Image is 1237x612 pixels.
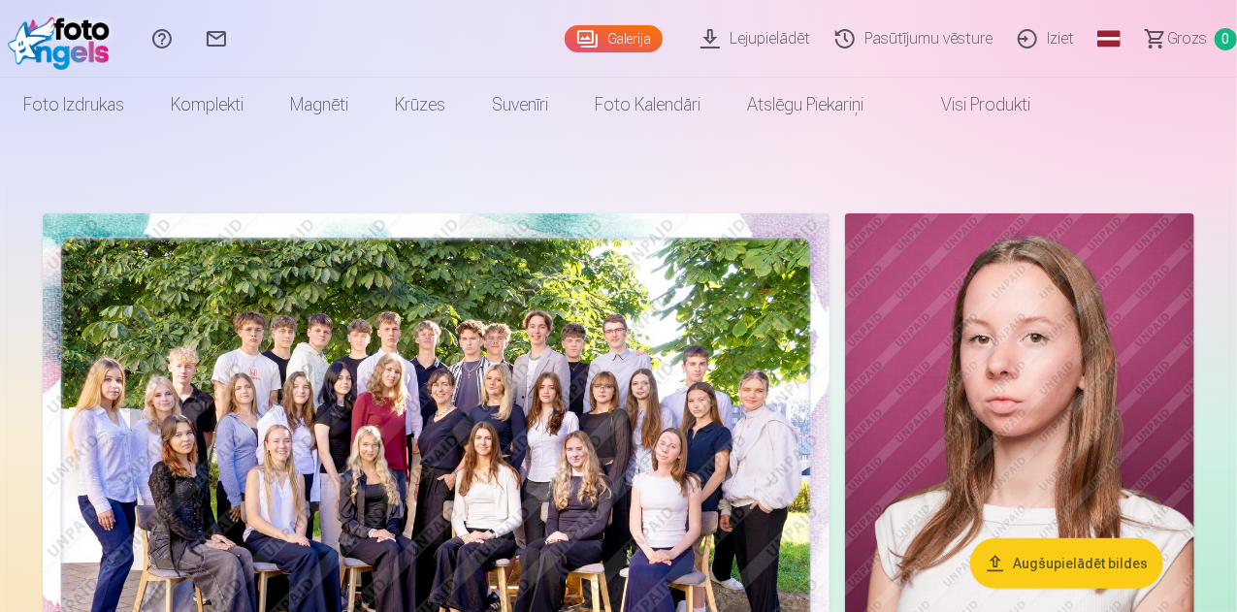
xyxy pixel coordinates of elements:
[469,78,571,132] a: Suvenīri
[8,8,119,70] img: /fa1
[887,78,1054,132] a: Visi produkti
[724,78,887,132] a: Atslēgu piekariņi
[1167,27,1207,50] span: Grozs
[267,78,372,132] a: Magnēti
[147,78,267,132] a: Komplekti
[970,538,1163,589] button: Augšupielādēt bildes
[372,78,469,132] a: Krūzes
[1215,28,1237,50] span: 0
[571,78,724,132] a: Foto kalendāri
[565,25,663,52] a: Galerija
